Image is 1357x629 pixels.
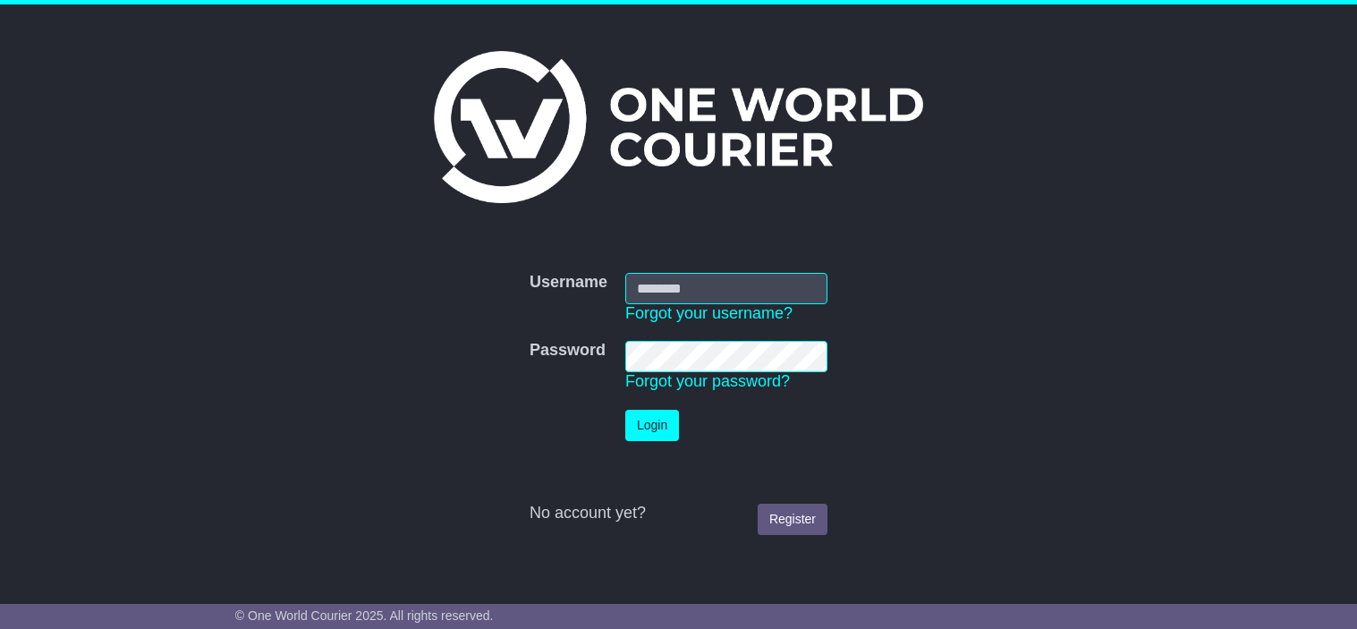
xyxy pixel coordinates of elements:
[530,273,607,293] label: Username
[434,51,922,203] img: One World
[625,372,790,390] a: Forgot your password?
[530,341,606,361] label: Password
[758,504,827,535] a: Register
[625,410,679,441] button: Login
[235,608,494,623] span: © One World Courier 2025. All rights reserved.
[625,304,793,322] a: Forgot your username?
[530,504,827,523] div: No account yet?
